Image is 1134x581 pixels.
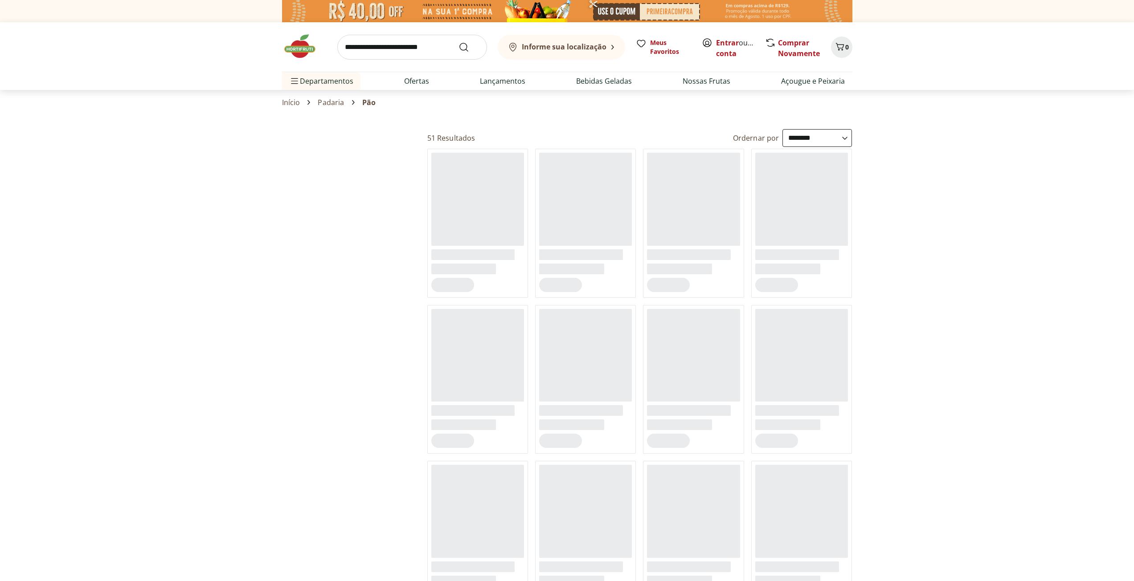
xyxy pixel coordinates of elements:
[427,133,475,143] h2: 51 Resultados
[781,76,845,86] a: Açougue e Peixaria
[282,33,327,60] img: Hortifruti
[733,133,779,143] label: Ordernar por
[831,37,852,58] button: Carrinho
[576,76,632,86] a: Bebidas Geladas
[636,38,691,56] a: Meus Favoritos
[716,38,765,58] a: Criar conta
[845,43,849,51] span: 0
[289,70,353,92] span: Departamentos
[650,38,691,56] span: Meus Favoritos
[778,38,820,58] a: Comprar Novamente
[498,35,625,60] button: Informe sua localização
[362,98,376,106] span: Pão
[404,76,429,86] a: Ofertas
[480,76,525,86] a: Lançamentos
[716,37,756,59] span: ou
[459,42,480,53] button: Submit Search
[683,76,730,86] a: Nossas Frutas
[318,98,344,106] a: Padaria
[716,38,739,48] a: Entrar
[289,70,300,92] button: Menu
[337,35,487,60] input: search
[522,42,606,52] b: Informe sua localização
[282,98,300,106] a: Início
